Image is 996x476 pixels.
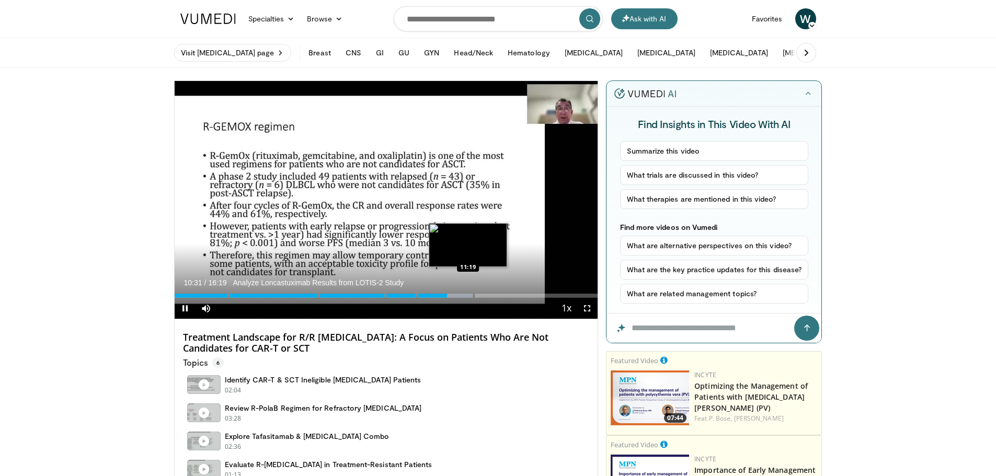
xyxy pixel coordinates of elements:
button: [MEDICAL_DATA] [558,42,629,63]
button: CNS [339,42,368,63]
p: Topics [183,357,224,368]
a: Favorites [746,8,789,29]
h4: Explore Tafasitamab & [MEDICAL_DATA] Combo [225,432,390,441]
button: What are related management topics? [620,284,809,304]
h4: Find Insights in This Video With AI [620,117,809,131]
h4: Identify CAR-T & SCT Ineligible [MEDICAL_DATA] Patients [225,375,421,385]
span: / [204,278,207,287]
a: Optimizing the Management of Patients with [MEDICAL_DATA][PERSON_NAME] (PV) [694,381,808,413]
img: image.jpeg [429,223,507,267]
button: GI [370,42,390,63]
h4: Treatment Landscape for R/R [MEDICAL_DATA]: A Focus on Patients Who Are Not Candidates for CAR-T ... [183,332,590,354]
p: 02:04 [225,386,242,395]
a: Incyte [694,455,716,463]
img: b6962518-674a-496f-9814-4152d3874ecc.png.150x105_q85_crop-smart_upscale.png [611,370,689,425]
a: Browse [301,8,349,29]
video-js: Video Player [175,81,598,319]
button: Playback Rate [556,298,577,319]
button: What trials are discussed in this video? [620,165,809,185]
a: W [795,8,816,29]
p: Find more videos on Vumedi [620,223,809,231]
span: Analyze Loncastuximab Results from LOTIS-2 Study [233,278,404,287]
button: Mute [196,298,216,319]
a: 07:44 [611,370,689,425]
span: 6 [212,357,224,368]
button: Summarize this video [620,141,809,161]
button: GU [392,42,416,63]
a: [PERSON_NAME] [734,414,784,423]
img: VuMedi Logo [180,14,236,24]
button: Breast [302,42,337,63]
input: Search topics, interventions [394,6,603,31]
p: 03:28 [225,414,242,423]
img: vumedi-ai-logo.v2.svg [614,88,676,99]
small: Featured Video [611,356,658,365]
button: Fullscreen [577,298,598,319]
a: Specialties [242,8,301,29]
h4: Evaluate R-[MEDICAL_DATA] in Treatment-Resistant Patients [225,460,432,469]
small: Featured Video [611,440,658,449]
p: 02:36 [225,442,242,451]
button: What are alternative perspectives on this video? [620,236,809,256]
button: GYN [418,42,445,63]
button: [MEDICAL_DATA] [776,42,847,63]
button: [MEDICAL_DATA] [631,42,702,63]
a: P. Bose, [709,414,732,423]
a: Incyte [694,370,716,379]
span: 16:19 [208,278,226,287]
h4: Review R-PolaB Regimen for Refractory [MEDICAL_DATA] [225,403,422,413]
span: 07:44 [664,413,686,423]
button: [MEDICAL_DATA] [704,42,774,63]
span: 10:31 [184,278,202,287]
button: Hematology [501,42,556,63]
button: Pause [175,298,196,319]
button: Head/Neck [448,42,499,63]
button: What are the key practice updates for this disease? [620,260,809,280]
button: Ask with AI [611,8,678,29]
input: Question for the AI [606,314,821,343]
div: Progress Bar [175,294,598,298]
a: Visit [MEDICAL_DATA] page [174,44,292,62]
div: Feat. [694,414,817,423]
button: What therapies are mentioned in this video? [620,189,809,209]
